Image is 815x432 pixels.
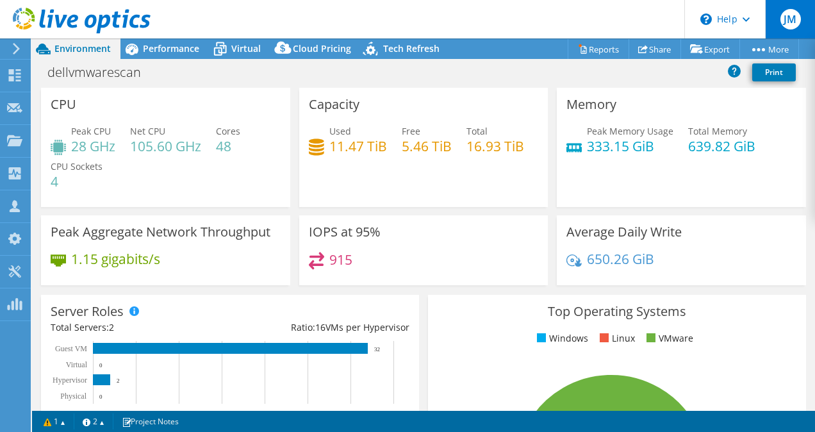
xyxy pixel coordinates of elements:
span: 2 [109,321,114,333]
span: Cloud Pricing [293,42,351,54]
li: Linux [597,331,635,345]
text: Hypervisor [53,376,87,385]
text: 32 [374,346,380,353]
a: More [739,39,799,59]
h4: 5.46 TiB [402,139,452,153]
svg: \n [700,13,712,25]
h3: Capacity [309,97,359,112]
span: Performance [143,42,199,54]
h3: Server Roles [51,304,124,319]
text: 2 [117,378,120,384]
h4: 105.60 GHz [130,139,201,153]
span: Peak Memory Usage [587,125,673,137]
h4: 16.93 TiB [466,139,524,153]
h4: 639.82 GiB [688,139,755,153]
span: Peak CPU [71,125,111,137]
text: Virtual [66,360,88,369]
h4: 1.15 gigabits/s [71,252,160,266]
span: Net CPU [130,125,165,137]
h4: 333.15 GiB [587,139,673,153]
span: Tech Refresh [383,42,440,54]
li: VMware [643,331,693,345]
span: Total [466,125,488,137]
text: 0 [99,394,103,400]
text: 0 [99,362,103,369]
a: 2 [74,413,113,429]
a: Export [680,39,740,59]
div: Ratio: VMs per Hypervisor [230,320,409,335]
h4: 11.47 TiB [329,139,387,153]
span: Total Memory [688,125,747,137]
a: Share [629,39,681,59]
h4: 650.26 GiB [587,252,654,266]
span: CPU Sockets [51,160,103,172]
text: Physical [60,392,86,401]
h3: Memory [566,97,616,112]
h1: dellvmwarescan [42,65,161,79]
h3: CPU [51,97,76,112]
a: Reports [568,39,629,59]
h4: 915 [329,253,352,267]
a: 1 [35,413,74,429]
h3: Average Daily Write [566,225,682,239]
h4: 48 [216,139,240,153]
h3: Top Operating Systems [438,304,796,319]
h3: Peak Aggregate Network Throughput [51,225,270,239]
a: Project Notes [113,413,188,429]
span: Virtual [231,42,261,54]
span: Used [329,125,351,137]
a: Print [752,63,796,81]
span: JM [780,9,801,29]
text: Guest VM [55,344,87,353]
li: Windows [534,331,588,345]
div: Total Servers: [51,320,230,335]
h3: IOPS at 95% [309,225,381,239]
h4: 4 [51,174,103,188]
span: Free [402,125,420,137]
span: Environment [54,42,111,54]
span: 16 [315,321,325,333]
h4: 28 GHz [71,139,115,153]
span: Cores [216,125,240,137]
